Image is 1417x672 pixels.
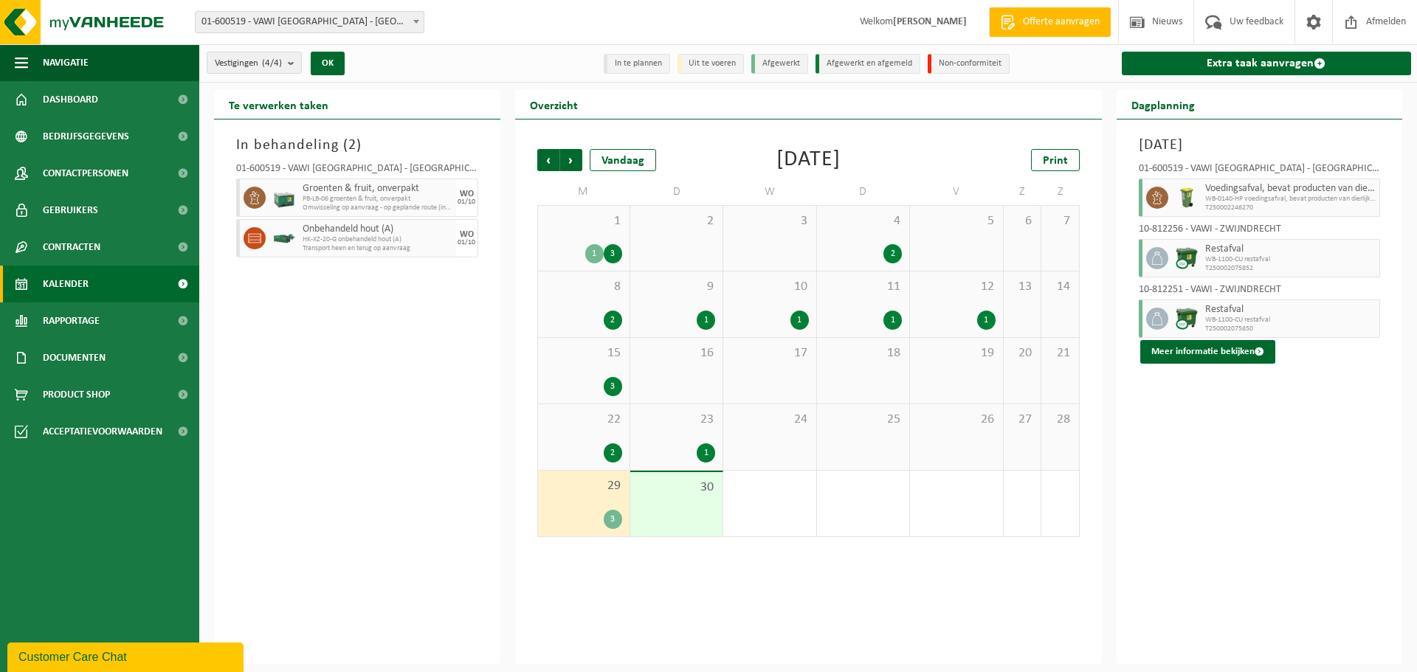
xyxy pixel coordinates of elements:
[824,345,902,361] span: 18
[43,44,89,81] span: Navigatie
[678,54,744,74] li: Uit te voeren
[303,244,452,253] span: Transport heen en terug op aanvraag
[1019,15,1103,30] span: Offerte aanvragen
[1139,164,1381,179] div: 01-600519 - VAWI [GEOGRAPHIC_DATA] - [GEOGRAPHIC_DATA]
[1205,204,1376,212] span: T250002246270
[776,149,841,171] div: [DATE]
[1049,345,1071,361] span: 21
[917,213,995,229] span: 5
[638,345,715,361] span: 16
[43,229,100,266] span: Contracten
[545,213,622,229] span: 1
[1176,247,1198,269] img: WB-1100-CU
[1043,155,1068,167] span: Print
[1049,213,1071,229] span: 7
[723,179,816,205] td: W
[590,149,656,171] div: Vandaag
[1139,285,1381,299] div: 10-812251 - VAWI - ZWIJNDRECHT
[604,54,670,74] li: In te plannen
[1176,187,1198,209] img: WB-0140-HPE-GN-50
[638,213,715,229] span: 2
[303,235,452,244] span: HK-XZ-20-G onbehandeld hout (A)
[1205,243,1376,255] span: Restafval
[303,224,452,235] span: Onbehandeld hout (A)
[273,233,295,244] img: HK-XZ-20-GN-01
[545,345,622,361] span: 15
[43,155,128,192] span: Contactpersonen
[43,339,106,376] span: Documenten
[348,138,356,153] span: 2
[1205,195,1376,204] span: WB-0140-HP voedingsafval, bevat producten van dierlijke oors
[697,311,715,330] div: 1
[43,192,98,229] span: Gebruikers
[604,244,622,263] div: 3
[604,443,622,463] div: 2
[604,377,622,396] div: 3
[824,279,902,295] span: 11
[1049,412,1071,428] span: 28
[236,134,478,156] h3: In behandeling ( )
[731,345,808,361] span: 17
[43,413,162,450] span: Acceptatievoorwaarden
[1011,213,1033,229] span: 6
[630,179,723,205] td: D
[537,179,630,205] td: M
[1031,149,1080,171] a: Print
[236,164,478,179] div: 01-600519 - VAWI [GEOGRAPHIC_DATA] - [GEOGRAPHIC_DATA]
[731,213,808,229] span: 3
[817,179,910,205] td: D
[585,244,604,263] div: 1
[751,54,808,74] li: Afgewerkt
[928,54,1010,74] li: Non-conformiteit
[893,16,967,27] strong: [PERSON_NAME]
[1139,134,1381,156] h3: [DATE]
[824,412,902,428] span: 25
[638,279,715,295] span: 9
[1049,279,1071,295] span: 14
[697,443,715,463] div: 1
[604,311,622,330] div: 2
[910,179,1003,205] td: V
[303,204,452,212] span: Omwisseling op aanvraag - op geplande route (incl. verwerking)
[1205,316,1376,325] span: WB-1100-CU restafval
[545,279,622,295] span: 8
[883,311,902,330] div: 1
[207,52,302,74] button: Vestigingen(4/4)
[917,345,995,361] span: 19
[214,90,343,119] h2: Te verwerken taken
[43,376,110,413] span: Product Shop
[458,198,475,206] div: 01/10
[731,279,808,295] span: 10
[604,510,622,529] div: 3
[883,244,902,263] div: 2
[1205,255,1376,264] span: WB-1100-CU restafval
[303,195,452,204] span: PB-LB-06 groenten & fruit, onverpakt
[545,478,622,494] span: 29
[1176,308,1198,330] img: WB-1100-CU
[1117,90,1210,119] h2: Dagplanning
[1041,179,1079,205] td: Z
[7,640,246,672] iframe: chat widget
[816,54,920,74] li: Afgewerkt en afgemeld
[195,11,424,33] span: 01-600519 - VAWI NV - ANTWERPEN
[917,412,995,428] span: 26
[1205,325,1376,333] span: T250002075850
[1122,52,1412,75] a: Extra taak aanvragen
[537,149,559,171] span: Vorige
[215,52,282,75] span: Vestigingen
[917,279,995,295] span: 12
[515,90,593,119] h2: Overzicht
[43,81,98,118] span: Dashboard
[545,412,622,428] span: 22
[638,479,715,496] span: 30
[196,12,424,32] span: 01-600519 - VAWI NV - ANTWERPEN
[458,239,475,246] div: 01/10
[1011,412,1033,428] span: 27
[303,183,452,195] span: Groenten & fruit, onverpakt
[1139,224,1381,239] div: 10-812256 - VAWI - ZWIJNDRECHT
[43,302,100,339] span: Rapportage
[989,7,1111,37] a: Offerte aanvragen
[1205,183,1376,195] span: Voedingsafval, bevat producten van dierlijke oorsprong, onverpakt, categorie 3
[460,230,474,239] div: WO
[273,187,295,209] img: PB-LB-0680-HPE-GN-01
